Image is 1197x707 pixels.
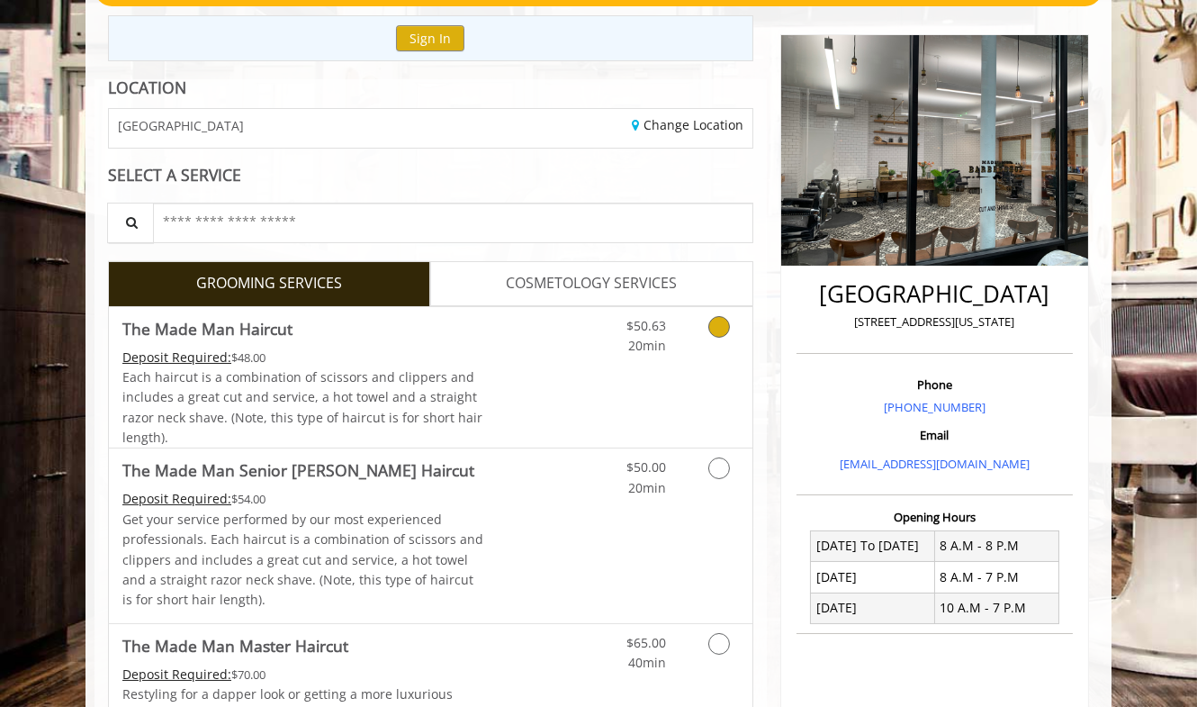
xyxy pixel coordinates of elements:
b: LOCATION [108,77,186,98]
button: Sign In [396,25,464,51]
p: [STREET_ADDRESS][US_STATE] [801,313,1068,331]
td: [DATE] [811,593,935,623]
h3: Opening Hours [796,511,1073,523]
td: 10 A.M - 7 P.M [934,593,1058,623]
button: Service Search [107,203,154,243]
a: [PHONE_NUMBER] [884,399,985,415]
td: 8 A.M - 8 P.M [934,530,1058,561]
span: 20min [628,479,666,496]
div: $70.00 [122,665,484,684]
td: [DATE] To [DATE] [811,530,935,561]
h2: [GEOGRAPHIC_DATA] [801,281,1068,307]
b: The Made Man Senior [PERSON_NAME] Haircut [122,458,474,483]
span: This service needs some Advance to be paid before we block your appointment [122,349,231,366]
span: This service needs some Advance to be paid before we block your appointment [122,490,231,507]
p: Get your service performed by our most experienced professionals. Each haircut is a combination o... [122,510,484,611]
span: [GEOGRAPHIC_DATA] [118,119,244,132]
span: $65.00 [626,634,666,651]
b: The Made Man Master Haircut [122,633,348,658]
span: $50.63 [626,317,666,334]
div: $48.00 [122,348,484,367]
td: 8 A.M - 7 P.M [934,562,1058,593]
span: 40min [628,654,666,671]
span: Each haircut is a combination of scissors and clippers and includes a great cut and service, a ho... [122,368,482,446]
a: [EMAIL_ADDRESS][DOMAIN_NAME] [840,456,1030,472]
td: [DATE] [811,562,935,593]
h3: Phone [801,378,1068,391]
span: This service needs some Advance to be paid before we block your appointment [122,666,231,683]
div: $54.00 [122,489,484,509]
h3: Email [801,429,1068,441]
span: 20min [628,337,666,354]
b: The Made Man Haircut [122,316,292,341]
span: $50.00 [626,458,666,476]
div: SELECT A SERVICE [108,167,753,184]
a: Change Location [632,116,743,133]
span: GROOMING SERVICES [196,272,342,295]
span: COSMETOLOGY SERVICES [506,272,677,295]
